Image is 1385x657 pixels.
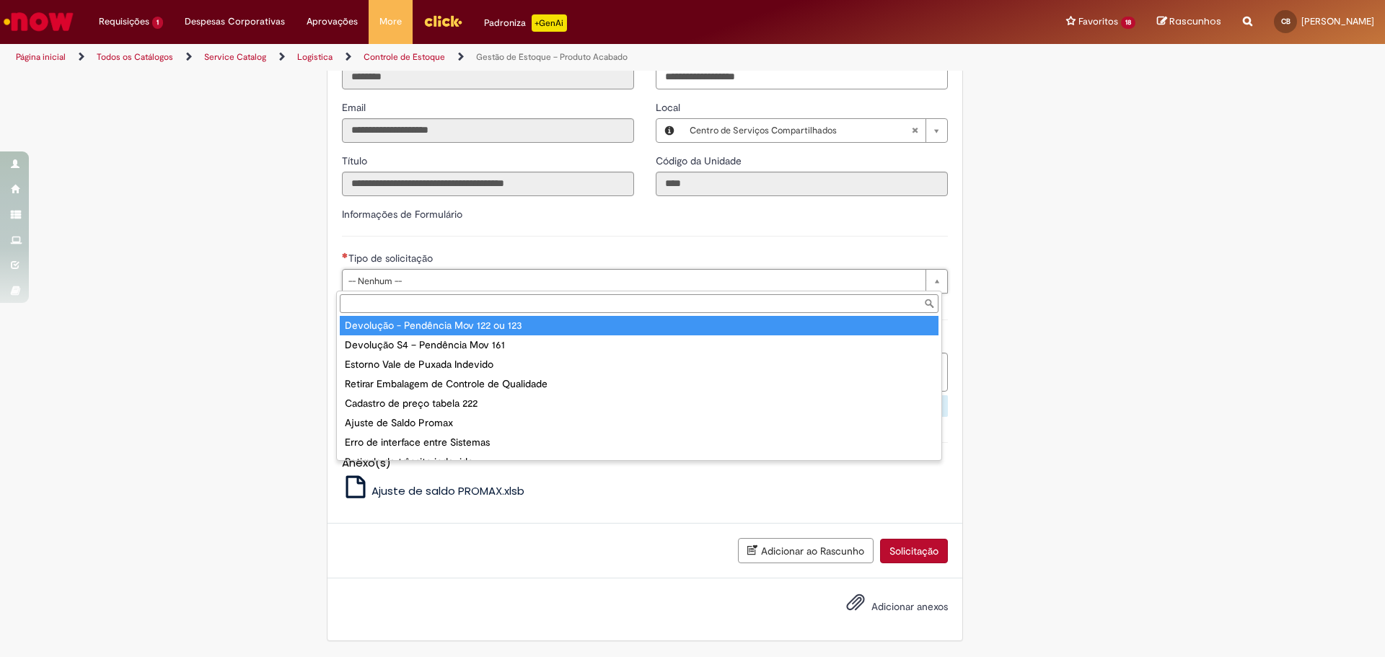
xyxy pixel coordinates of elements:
ul: Tipo de solicitação [337,316,941,460]
div: Estorno Vale de Puxada Indevido [340,355,938,374]
div: Cadastro de preço tabela 222 [340,394,938,413]
div: Devolução - Pendência Mov 122 ou 123 [340,316,938,335]
div: Retirada de trânsito indevido [340,452,938,472]
div: Devolução S4 – Pendência Mov 161 [340,335,938,355]
div: Retirar Embalagem de Controle de Qualidade [340,374,938,394]
div: Ajuste de Saldo Promax [340,413,938,433]
div: Erro de interface entre Sistemas [340,433,938,452]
